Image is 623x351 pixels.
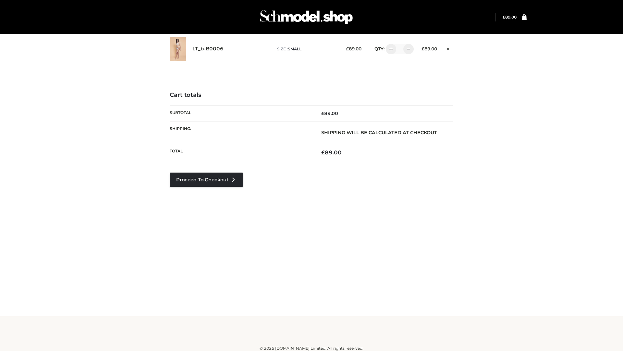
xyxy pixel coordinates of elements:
[192,46,224,52] a: LT_b-B0006
[170,92,453,99] h4: Cart totals
[503,15,517,19] a: £89.00
[346,46,361,51] bdi: 89.00
[170,105,311,121] th: Subtotal
[277,46,336,52] p: size :
[368,44,411,54] div: QTY:
[321,149,342,156] bdi: 89.00
[421,46,424,51] span: £
[170,37,186,61] img: LT_b-B0006 - SMALL
[321,149,325,156] span: £
[170,144,311,161] th: Total
[503,15,505,19] span: £
[288,46,301,51] span: SMALL
[346,46,349,51] span: £
[258,4,355,30] img: Schmodel Admin 964
[170,121,311,144] th: Shipping:
[321,130,437,136] strong: Shipping will be calculated at checkout
[444,44,453,52] a: Remove this item
[170,173,243,187] a: Proceed to Checkout
[321,110,324,116] span: £
[503,15,517,19] bdi: 89.00
[421,46,437,51] bdi: 89.00
[321,110,338,116] bdi: 89.00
